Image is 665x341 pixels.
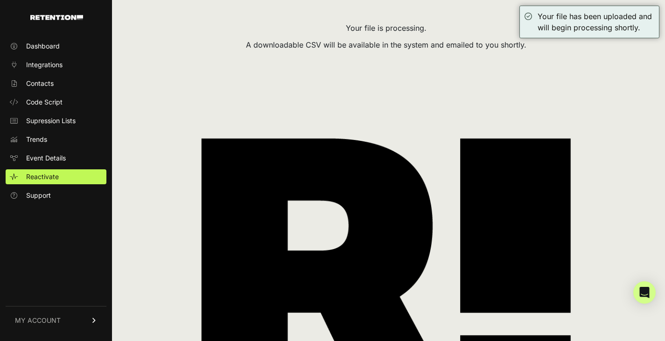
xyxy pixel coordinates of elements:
[633,281,656,304] div: Open Intercom Messenger
[125,39,647,50] div: A downloadable CSV will be available in the system and emailed to you shortly.
[6,188,106,203] a: Support
[6,95,106,110] a: Code Script
[6,76,106,91] a: Contacts
[26,79,54,88] span: Contacts
[125,22,647,34] div: Your file is processing.
[26,60,63,70] span: Integrations
[26,191,51,200] span: Support
[6,132,106,147] a: Trends
[6,306,106,334] a: MY ACCOUNT
[6,151,106,166] a: Event Details
[6,169,106,184] a: Reactivate
[26,172,59,181] span: Reactivate
[26,116,76,125] span: Supression Lists
[6,113,106,128] a: Supression Lists
[6,57,106,72] a: Integrations
[26,97,63,107] span: Code Script
[30,15,83,20] img: Retention.com
[26,153,66,163] span: Event Details
[26,135,47,144] span: Trends
[26,42,60,51] span: Dashboard
[15,316,61,325] span: MY ACCOUNT
[6,39,106,54] a: Dashboard
[538,11,654,33] div: Your file has been uploaded and will begin processing shortly.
